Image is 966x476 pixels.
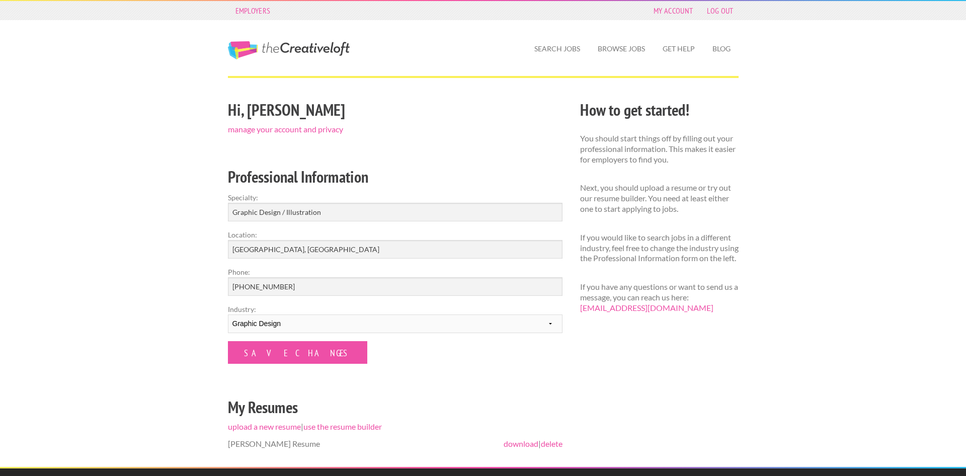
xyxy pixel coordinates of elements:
[230,4,276,18] a: Employers
[580,99,739,121] h2: How to get started!
[649,4,698,18] a: My Account
[228,396,562,419] h2: My Resumes
[704,37,739,60] a: Blog
[228,422,301,431] a: upload a new resume
[228,229,562,240] label: Location:
[580,282,739,313] p: If you have any questions or want to send us a message, you can reach us here:
[228,240,562,259] input: e.g. New York, NY
[228,277,562,296] input: Optional
[228,124,343,134] a: manage your account and privacy
[219,97,571,467] div: |
[228,439,320,448] span: [PERSON_NAME] Resume
[580,133,739,165] p: You should start things off by filling out your professional information. This makes it easier fo...
[541,439,562,448] a: delete
[590,37,653,60] a: Browse Jobs
[228,166,562,188] h2: Professional Information
[526,37,588,60] a: Search Jobs
[228,41,350,59] a: The Creative Loft
[228,341,367,364] input: Save Changes
[228,267,562,277] label: Phone:
[228,304,562,314] label: Industry:
[228,99,562,121] h2: Hi, [PERSON_NAME]
[655,37,703,60] a: Get Help
[580,303,713,312] a: [EMAIL_ADDRESS][DOMAIN_NAME]
[228,192,562,203] label: Specialty:
[580,232,739,264] p: If you would like to search jobs in a different industry, feel free to change the industry using ...
[504,439,562,449] span: |
[580,183,739,214] p: Next, you should upload a resume or try out our resume builder. You need at least either one to s...
[303,422,382,431] a: use the resume builder
[504,439,538,448] a: download
[702,4,738,18] a: Log Out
